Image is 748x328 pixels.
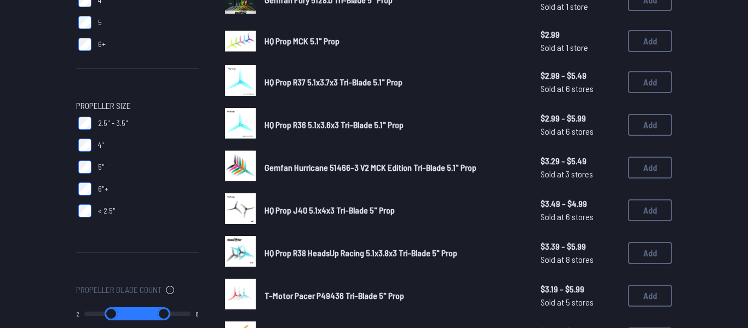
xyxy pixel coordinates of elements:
img: image [225,151,256,181]
input: 5 [78,16,91,29]
span: Gemfan Hurricane 51466-3 V2 MCK Edition Tri-Blade 5.1" Prop [264,162,476,172]
a: image [225,108,256,142]
span: Sold at 6 stores [540,82,619,95]
input: 6"+ [78,182,91,195]
img: image [225,65,256,96]
button: Add [628,114,672,136]
span: Sold at 6 stores [540,125,619,138]
span: $2.99 - $5.49 [540,69,619,82]
input: 5" [78,160,91,174]
button: Add [628,71,672,93]
span: $3.49 - $4.99 [540,197,619,210]
output: 2 [76,309,79,318]
img: image [225,31,256,51]
img: image [225,236,256,267]
span: HQ Prop R38 HeadsUp Racing 5.1x3.8x3 Tri-Blade 5" Prop [264,248,457,258]
a: HQ Prop R38 HeadsUp Racing 5.1x3.8x3 Tri-Blade 5" Prop [264,246,523,260]
button: Add [628,242,672,264]
span: $3.39 - $5.99 [540,240,619,253]
span: < 2.5" [98,205,116,216]
button: Add [628,285,672,307]
span: $2.99 - $5.99 [540,112,619,125]
img: image [225,193,256,224]
span: Propeller Size [76,99,131,112]
a: HQ Prop R37 5.1x3.7x3 Tri-Blade 5.1" Prop [264,76,523,89]
button: Add [628,157,672,179]
span: 6"+ [98,183,108,194]
input: 4" [78,139,91,152]
span: 4" [98,140,104,151]
a: image [225,193,256,227]
a: HQ Prop J40 5.1x4x3 Tri-Blade 5" Prop [264,204,523,217]
a: T-Motor Pacer P49436 Tri-Blade 5" Prop [264,289,523,302]
a: Gemfan Hurricane 51466-3 V2 MCK Edition Tri-Blade 5.1" Prop [264,161,523,174]
input: < 2.5" [78,204,91,217]
button: Add [628,30,672,52]
a: HQ Prop R36 5.1x3.6x3 Tri-Blade 5.1" Prop [264,118,523,131]
span: Propeller Blade Count [76,283,162,296]
span: Sold at 8 stores [540,253,619,266]
span: $3.19 - $5.99 [540,283,619,296]
a: image [225,151,256,185]
span: 6+ [98,39,106,50]
img: image [225,108,256,139]
span: 5" [98,162,105,172]
a: image [225,26,256,56]
span: $3.29 - $5.49 [540,154,619,168]
span: 5 [98,17,102,28]
span: HQ Prop R36 5.1x3.6x3 Tri-Blade 5.1" Prop [264,119,404,130]
span: HQ Prop J40 5.1x4x3 Tri-Blade 5" Prop [264,205,395,215]
span: T-Motor Pacer P49436 Tri-Blade 5" Prop [264,290,404,301]
span: HQ Prop R37 5.1x3.7x3 Tri-Blade 5.1" Prop [264,77,402,87]
a: image [225,65,256,99]
span: Sold at 1 store [540,41,619,54]
span: Sold at 3 stores [540,168,619,181]
button: Add [628,199,672,221]
a: HQ Prop MCK 5.1" Prop [264,34,523,48]
a: image [225,279,256,313]
span: HQ Prop MCK 5.1" Prop [264,36,340,46]
span: 2.5" - 3.5" [98,118,128,129]
img: image [225,279,256,309]
span: Sold at 6 stores [540,210,619,223]
a: image [225,236,256,270]
input: 2.5" - 3.5" [78,117,91,130]
span: $2.99 [540,28,619,41]
input: 6+ [78,38,91,51]
output: 8 [195,309,199,318]
span: Sold at 5 stores [540,296,619,309]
